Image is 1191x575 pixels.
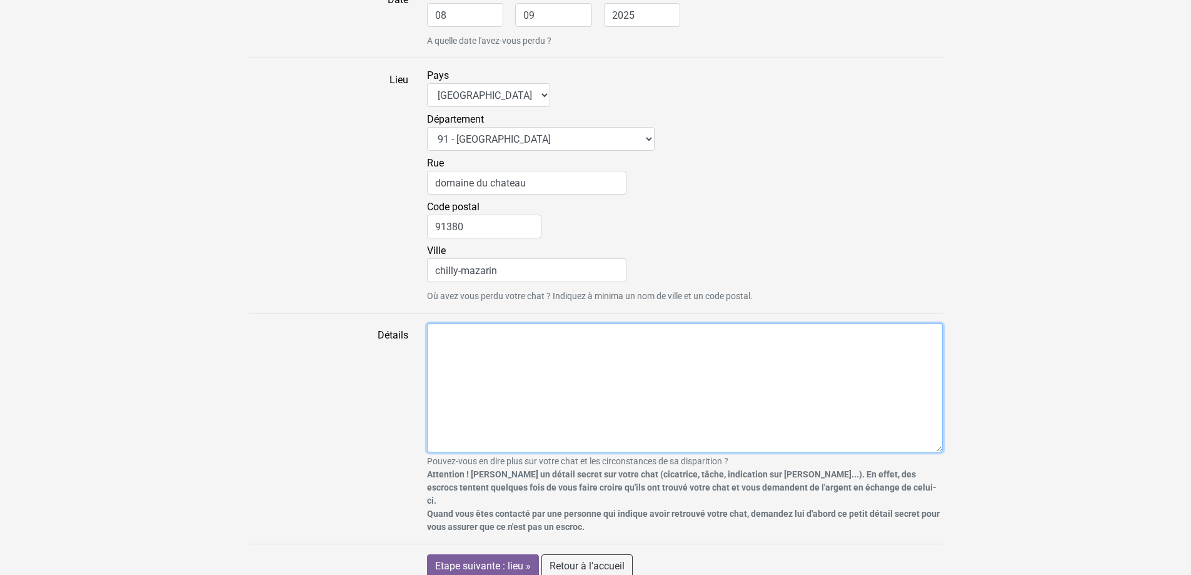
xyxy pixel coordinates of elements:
label: Département [427,112,655,151]
input: Ville [427,258,626,282]
label: Lieu [239,68,418,303]
small: A quelle date l'avez-vous perdu ? [427,34,943,48]
label: Pays [427,68,550,107]
label: Détails [239,323,418,534]
small: Où avez vous perdu votre chat ? Indiquez à minima un nom de ville et un code postal. [427,290,943,303]
input: Rue [427,171,626,195]
label: Ville [427,243,626,282]
select: Pays [427,83,550,107]
label: Code postal [427,200,541,238]
input: Code postal [427,215,541,238]
small: Pouvez-vous en dire plus sur votre chat et les circonstances de sa disparition ? [427,455,943,534]
select: Département [427,127,655,151]
input: Jour [427,3,504,27]
label: Rue [427,156,626,195]
strong: Attention ! [PERSON_NAME] un détail secret sur votre chat (cicatrice, tâche, indication sur [PERS... [427,469,940,532]
input: Année [604,3,681,27]
input: Mois [515,3,592,27]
